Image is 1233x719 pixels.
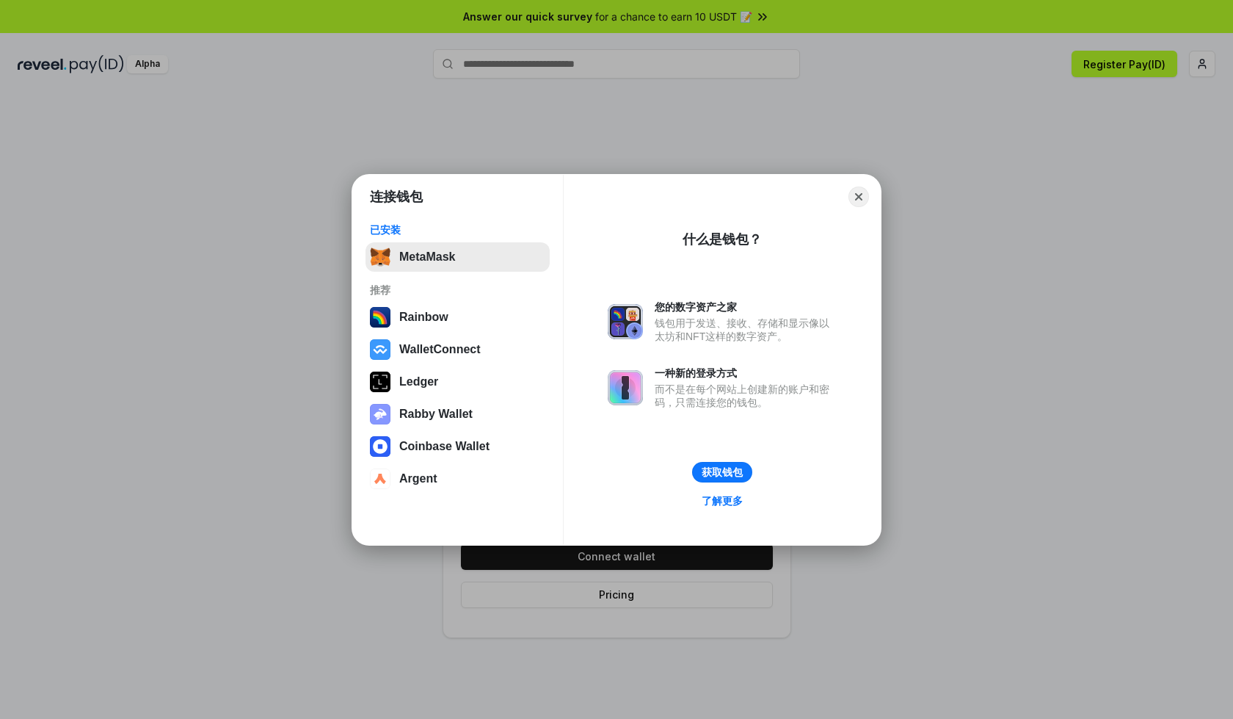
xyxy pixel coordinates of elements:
[365,303,550,332] button: Rainbow
[655,300,837,314] div: 您的数字资产之家
[370,339,390,360] img: svg+xml,%3Csvg%20width%3D%2228%22%20height%3D%2228%22%20viewBox%3D%220%200%2028%2028%22%20fill%3D...
[365,335,550,364] button: WalletConnect
[399,343,481,356] div: WalletConnect
[692,462,752,483] button: 获取钱包
[365,432,550,461] button: Coinbase Wallet
[370,283,545,297] div: 推荐
[399,408,473,421] div: Rabby Wallet
[370,223,545,236] div: 已安装
[683,231,762,248] div: 什么是钱包？
[365,400,550,429] button: Rabby Wallet
[370,436,390,457] img: svg+xml,%3Csvg%20width%3D%2228%22%20height%3D%2228%22%20viewBox%3D%220%200%2028%2028%22%20fill%3D...
[655,317,837,343] div: 钱包用于发送、接收、存储和显示像以太坊和NFT这样的数字资产。
[370,188,423,206] h1: 连接钱包
[399,250,455,264] div: MetaMask
[655,383,837,409] div: 而不是在每个网站上创建新的账户和密码，只需连接您的钱包。
[693,491,752,510] a: 了解更多
[370,247,390,267] img: svg+xml,%3Csvg%20fill%3D%22none%22%20height%3D%2233%22%20viewBox%3D%220%200%2035%2033%22%20width%...
[370,372,390,392] img: svg+xml,%3Csvg%20xmlns%3D%22http%3A%2F%2Fwww.w3.org%2F2000%2Fsvg%22%20width%3D%2228%22%20height%3...
[608,304,643,339] img: svg+xml,%3Csvg%20xmlns%3D%22http%3A%2F%2Fwww.w3.org%2F2000%2Fsvg%22%20fill%3D%22none%22%20viewBox...
[399,311,448,324] div: Rainbow
[399,375,438,389] div: Ledger
[399,440,490,453] div: Coinbase Wallet
[370,404,390,424] img: svg+xml,%3Csvg%20xmlns%3D%22http%3A%2F%2Fwww.w3.org%2F2000%2Fsvg%22%20fill%3D%22none%22%20viewBox...
[370,307,390,328] img: svg+xml,%3Csvg%20width%3D%22120%22%20height%3D%22120%22%20viewBox%3D%220%200%20120%20120%22%20fil...
[702,494,743,507] div: 了解更多
[608,370,643,405] img: svg+xml,%3Csvg%20xmlns%3D%22http%3A%2F%2Fwww.w3.org%2F2000%2Fsvg%22%20fill%3D%22none%22%20viewBox...
[370,469,390,489] img: svg+xml,%3Csvg%20width%3D%2228%22%20height%3D%2228%22%20viewBox%3D%220%200%2028%2028%22%20fill%3D...
[365,367,550,397] button: Ledger
[702,466,743,479] div: 获取钱包
[655,366,837,380] div: 一种新的登录方式
[365,464,550,494] button: Argent
[848,187,869,207] button: Close
[365,242,550,272] button: MetaMask
[399,472,437,485] div: Argent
